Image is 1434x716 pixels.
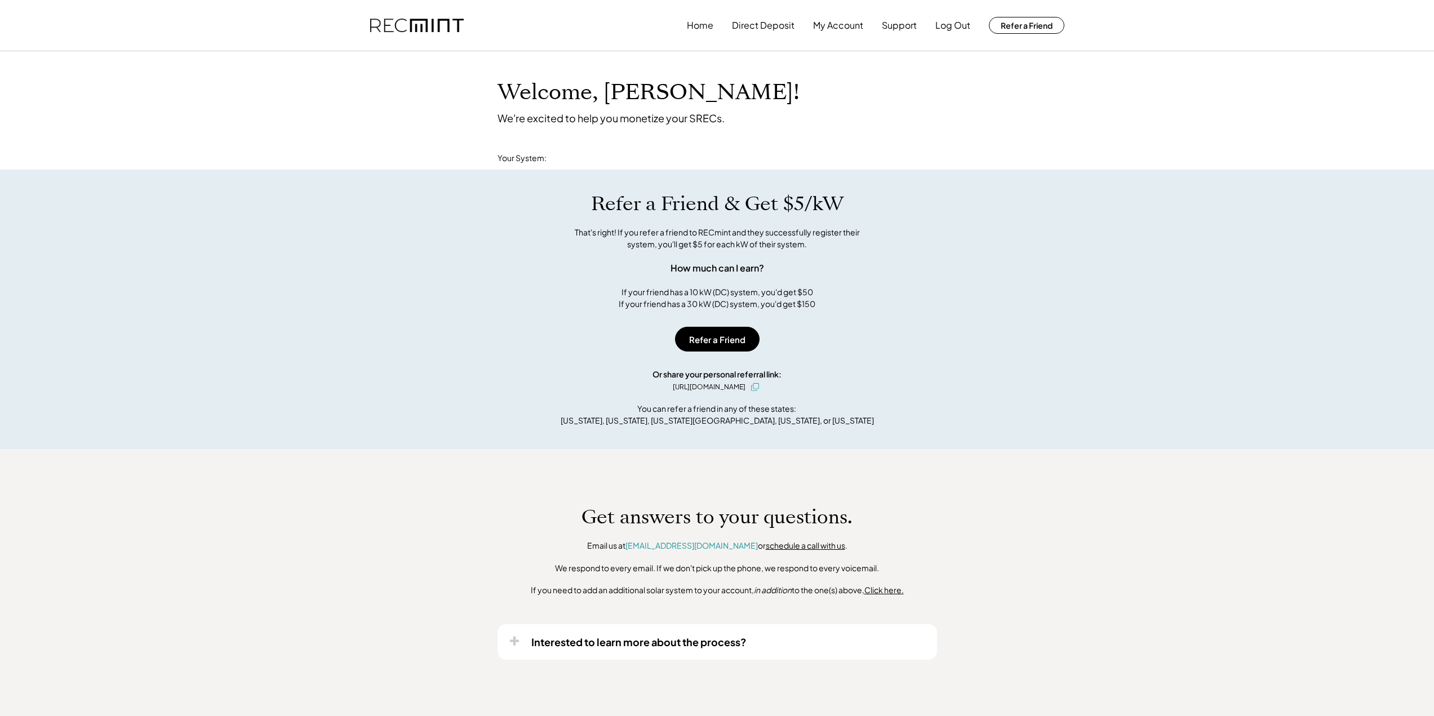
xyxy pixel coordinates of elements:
[531,635,747,648] div: Interested to learn more about the process?
[581,505,853,529] h1: Get answers to your questions.
[766,540,845,550] a: schedule a call with us
[754,585,792,595] em: in addition
[748,380,762,394] button: click to copy
[591,192,843,216] h1: Refer a Friend & Get $5/kW
[587,540,847,552] div: Email us at or .
[864,585,904,595] u: Click here.
[562,226,872,250] div: That's right! If you refer a friend to RECmint and they successfully register their system, you'l...
[619,286,815,310] div: If your friend has a 10 kW (DC) system, you'd get $50 If your friend has a 30 kW (DC) system, you...
[882,14,917,37] button: Support
[732,14,794,37] button: Direct Deposit
[531,585,904,596] div: If you need to add an additional solar system to your account, to the one(s) above,
[498,153,547,164] div: Your System:
[561,403,874,426] div: You can refer a friend in any of these states: [US_STATE], [US_STATE], [US_STATE][GEOGRAPHIC_DATA...
[673,382,745,392] div: [URL][DOMAIN_NAME]
[989,17,1064,34] button: Refer a Friend
[498,112,725,124] div: We're excited to help you monetize your SRECs.
[498,79,800,106] h1: Welcome, [PERSON_NAME]!
[687,14,713,37] button: Home
[813,14,863,37] button: My Account
[625,540,758,550] a: [EMAIL_ADDRESS][DOMAIN_NAME]
[675,327,760,352] button: Refer a Friend
[370,19,464,33] img: recmint-logotype%403x.png
[555,563,879,574] div: We respond to every email. If we don't pick up the phone, we respond to every voicemail.
[652,368,782,380] div: Or share your personal referral link:
[935,14,970,37] button: Log Out
[671,261,764,275] div: How much can I earn?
